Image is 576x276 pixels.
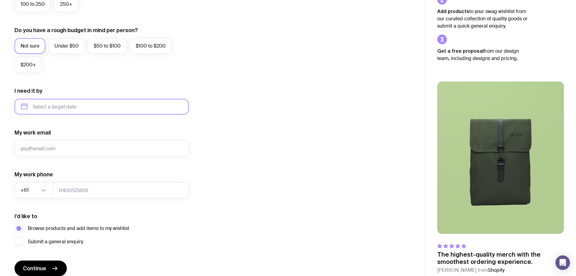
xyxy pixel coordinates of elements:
label: Do you have a rough budget in mind per person? [15,27,138,34]
label: My work email [15,129,51,136]
cite: [PERSON_NAME] from [437,267,564,274]
strong: Get a free proposal [437,48,484,54]
span: Submit a general enquiry [28,238,83,245]
p: to your swag wishlist from our curated collection of quality goods or submit a quick general enqu... [437,8,528,30]
label: I’d like to [15,213,37,220]
span: +61 [21,182,30,198]
label: I need it by [15,87,42,95]
strong: Add products [437,8,469,14]
span: Continue [23,265,46,272]
span: Shopify [488,267,504,273]
input: you@email.com [15,141,189,156]
label: $200+ [15,57,42,73]
p: from our design team, including designs and pricing. [437,47,528,62]
div: Search for option [15,182,53,198]
span: Browse products and add items to my wishlist [28,225,129,232]
label: Not sure [15,38,45,54]
div: Open Intercom Messenger [555,255,570,270]
label: My work phone [15,171,53,178]
input: Select a target date [15,99,189,115]
input: 0400123456 [53,182,189,198]
p: The highest-quality merch with the smoothest ordering experience. [437,251,564,265]
label: $100 to $200 [130,38,172,54]
label: Under $50 [48,38,85,54]
input: Search for option [30,182,39,198]
label: $50 to $100 [88,38,127,54]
